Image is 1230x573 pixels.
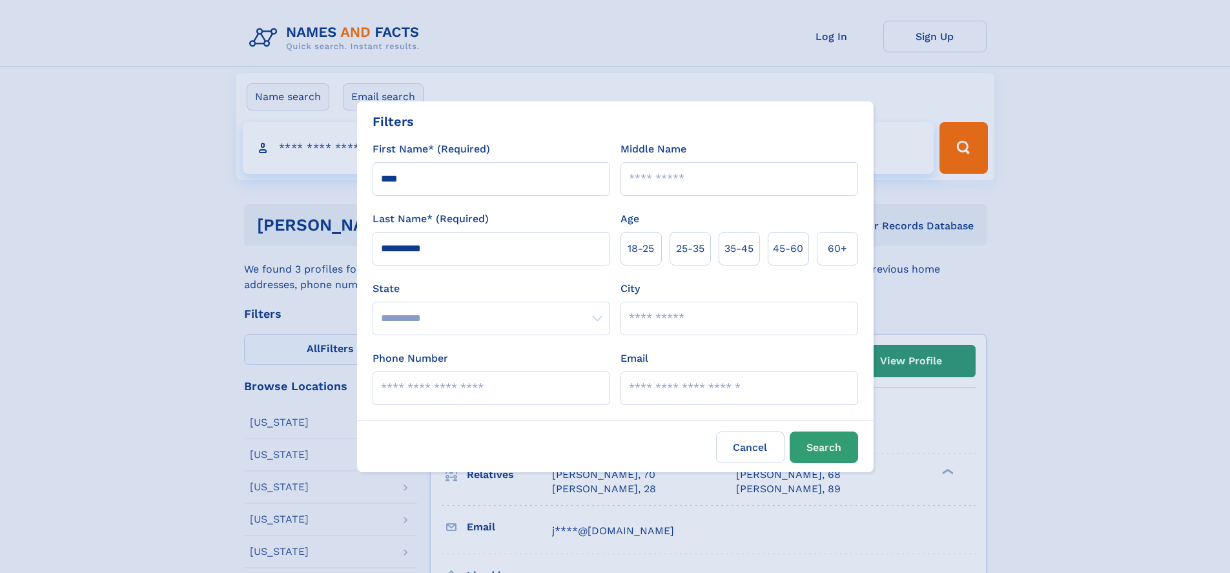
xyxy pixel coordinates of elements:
[373,351,448,366] label: Phone Number
[628,241,654,256] span: 18‑25
[373,141,490,157] label: First Name* (Required)
[828,241,847,256] span: 60+
[373,281,610,297] label: State
[620,281,640,297] label: City
[773,241,803,256] span: 45‑60
[620,351,648,366] label: Email
[373,211,489,227] label: Last Name* (Required)
[373,112,414,131] div: Filters
[620,211,639,227] label: Age
[620,141,686,157] label: Middle Name
[676,241,704,256] span: 25‑35
[724,241,753,256] span: 35‑45
[716,432,784,463] label: Cancel
[790,432,858,463] button: Search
